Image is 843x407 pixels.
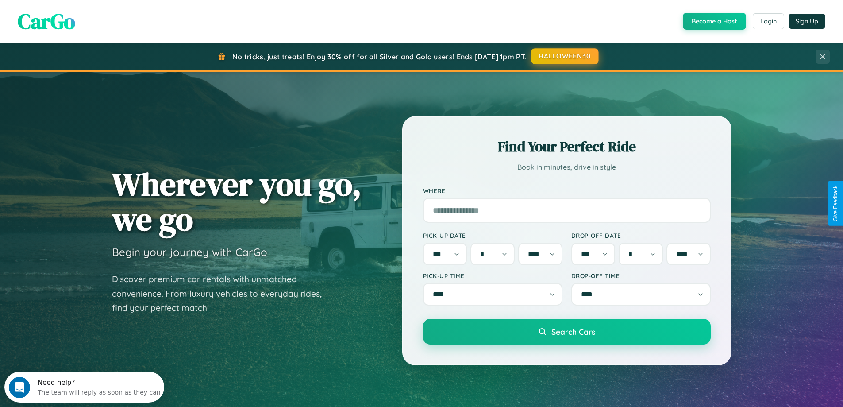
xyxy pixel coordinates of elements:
[423,272,562,279] label: Pick-up Time
[683,13,746,30] button: Become a Host
[423,161,711,174] p: Book in minutes, drive in style
[4,372,164,403] iframe: Intercom live chat discovery launcher
[571,232,711,239] label: Drop-off Date
[112,245,267,259] h3: Begin your journey with CarGo
[112,272,333,315] p: Discover premium car rentals with unmatched convenience. From luxury vehicles to everyday rides, ...
[789,14,825,29] button: Sign Up
[832,186,839,221] div: Give Feedback
[753,13,784,29] button: Login
[9,377,30,398] iframe: Intercom live chat
[551,327,595,337] span: Search Cars
[423,187,711,194] label: Where
[531,48,599,64] button: HALLOWEEN30
[18,7,75,36] span: CarGo
[423,319,711,345] button: Search Cars
[112,167,362,236] h1: Wherever you go, we go
[423,232,562,239] label: Pick-up Date
[571,272,711,279] label: Drop-off Time
[33,8,156,15] div: Need help?
[232,52,526,61] span: No tricks, just treats! Enjoy 30% off for all Silver and Gold users! Ends [DATE] 1pm PT.
[33,15,156,24] div: The team will reply as soon as they can
[4,4,165,28] div: Open Intercom Messenger
[423,137,711,156] h2: Find Your Perfect Ride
